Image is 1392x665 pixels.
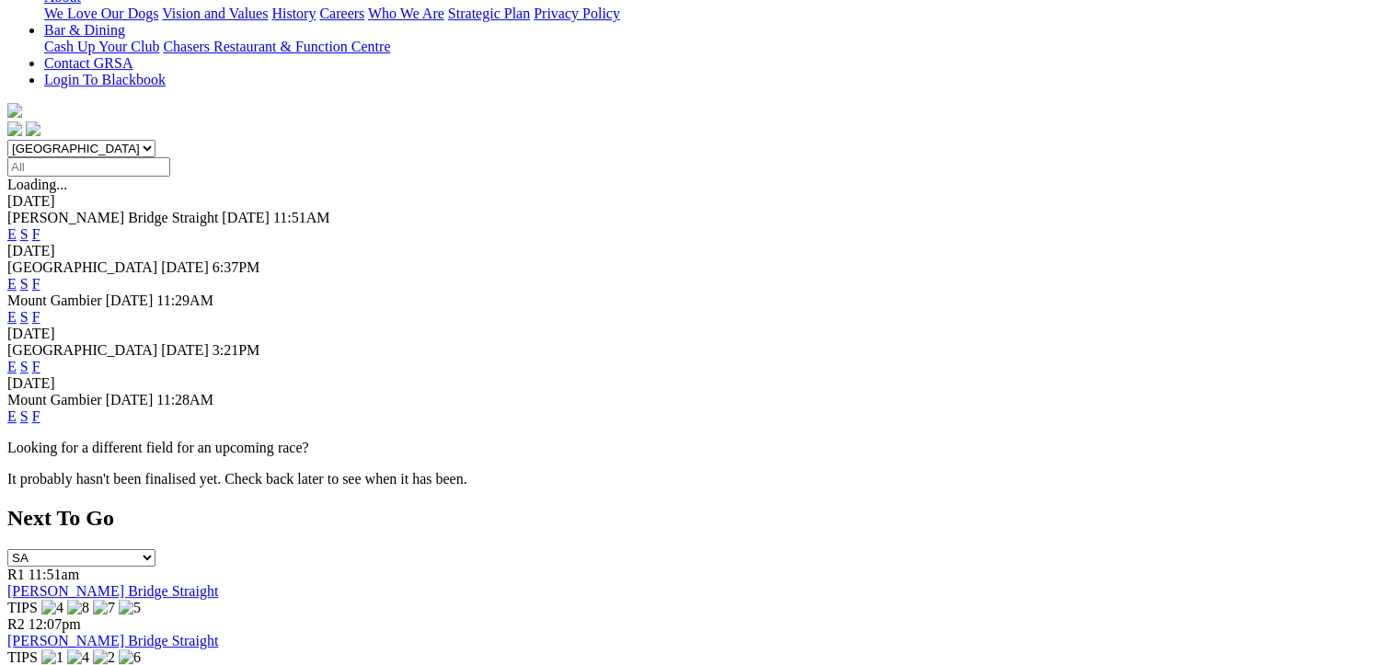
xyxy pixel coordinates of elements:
[26,121,40,136] img: twitter.svg
[7,157,170,177] input: Select date
[106,392,154,407] span: [DATE]
[161,259,209,275] span: [DATE]
[7,121,22,136] img: facebook.svg
[156,392,213,407] span: 11:28AM
[20,309,29,325] a: S
[7,408,17,424] a: E
[7,600,38,615] span: TIPS
[163,39,390,54] a: Chasers Restaurant & Function Centre
[44,72,166,87] a: Login To Blackbook
[7,226,17,242] a: E
[7,243,1385,259] div: [DATE]
[20,359,29,374] a: S
[7,583,218,599] a: [PERSON_NAME] Bridge Straight
[7,342,157,358] span: [GEOGRAPHIC_DATA]
[7,471,467,487] partial: It probably hasn't been finalised yet. Check back later to see when it has been.
[7,649,38,665] span: TIPS
[93,600,115,616] img: 7
[44,39,159,54] a: Cash Up Your Club
[156,292,213,308] span: 11:29AM
[7,616,25,632] span: R2
[32,226,40,242] a: F
[20,408,29,424] a: S
[271,6,316,21] a: History
[32,359,40,374] a: F
[32,276,40,292] a: F
[213,259,260,275] span: 6:37PM
[20,276,29,292] a: S
[7,193,1385,210] div: [DATE]
[44,6,158,21] a: We Love Our Dogs
[7,177,67,192] span: Loading...
[67,600,89,616] img: 8
[7,633,218,648] a: [PERSON_NAME] Bridge Straight
[7,259,157,275] span: [GEOGRAPHIC_DATA]
[44,55,132,71] a: Contact GRSA
[20,226,29,242] a: S
[534,6,620,21] a: Privacy Policy
[161,342,209,358] span: [DATE]
[7,210,218,225] span: [PERSON_NAME] Bridge Straight
[222,210,270,225] span: [DATE]
[368,6,444,21] a: Who We Are
[7,567,25,582] span: R1
[7,103,22,118] img: logo-grsa-white.png
[29,567,79,582] span: 11:51am
[32,408,40,424] a: F
[32,309,40,325] a: F
[7,292,102,308] span: Mount Gambier
[7,309,17,325] a: E
[44,39,1385,55] div: Bar & Dining
[7,276,17,292] a: E
[273,210,330,225] span: 11:51AM
[7,506,1385,531] h2: Next To Go
[7,375,1385,392] div: [DATE]
[119,600,141,616] img: 5
[319,6,364,21] a: Careers
[213,342,260,358] span: 3:21PM
[7,326,1385,342] div: [DATE]
[162,6,268,21] a: Vision and Values
[448,6,530,21] a: Strategic Plan
[41,600,63,616] img: 4
[44,6,1385,22] div: About
[106,292,154,308] span: [DATE]
[44,22,125,38] a: Bar & Dining
[29,616,81,632] span: 12:07pm
[7,359,17,374] a: E
[7,440,1385,456] p: Looking for a different field for an upcoming race?
[7,392,102,407] span: Mount Gambier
